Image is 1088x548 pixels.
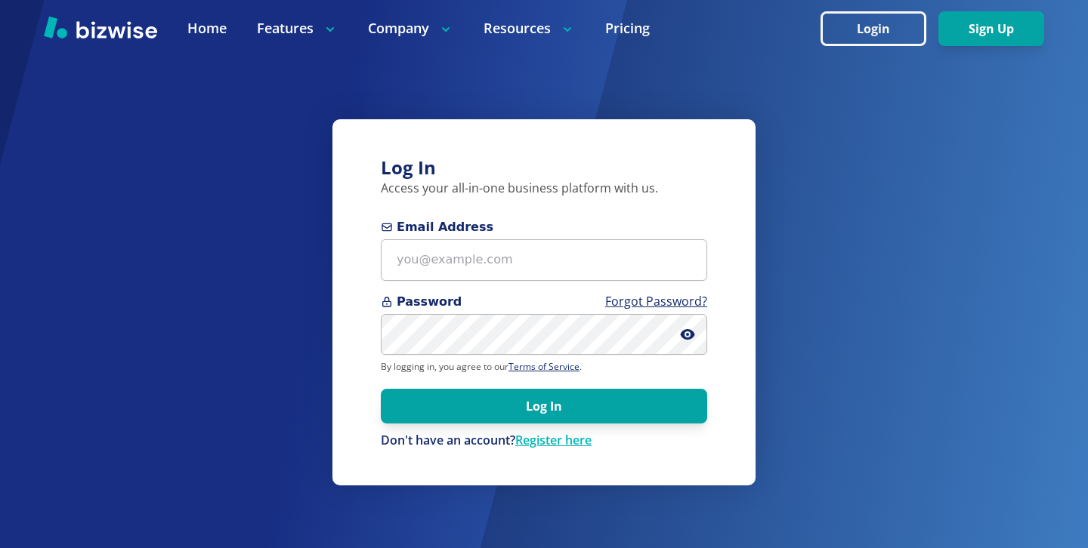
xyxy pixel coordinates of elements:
input: you@example.com [381,239,707,281]
p: Company [368,19,453,38]
button: Login [821,11,926,46]
div: Don't have an account?Register here [381,433,707,449]
a: Pricing [605,19,650,38]
h3: Log In [381,155,707,180]
span: Password [381,293,707,311]
p: Resources [484,19,575,38]
img: Bizwise Logo [44,16,157,38]
a: Register here [515,432,592,448]
a: Forgot Password? [605,293,707,309]
p: Features [257,19,338,38]
p: Access your all-in-one business platform with us. [381,180,707,197]
span: Email Address [381,218,707,236]
a: Home [187,19,227,38]
button: Log In [381,389,707,423]
button: Sign Up [938,11,1044,46]
p: Don't have an account? [381,433,707,449]
p: By logging in, you agree to our . [381,361,707,373]
a: Sign Up [938,22,1044,36]
a: Login [821,22,938,36]
a: Terms of Service [508,360,580,373]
